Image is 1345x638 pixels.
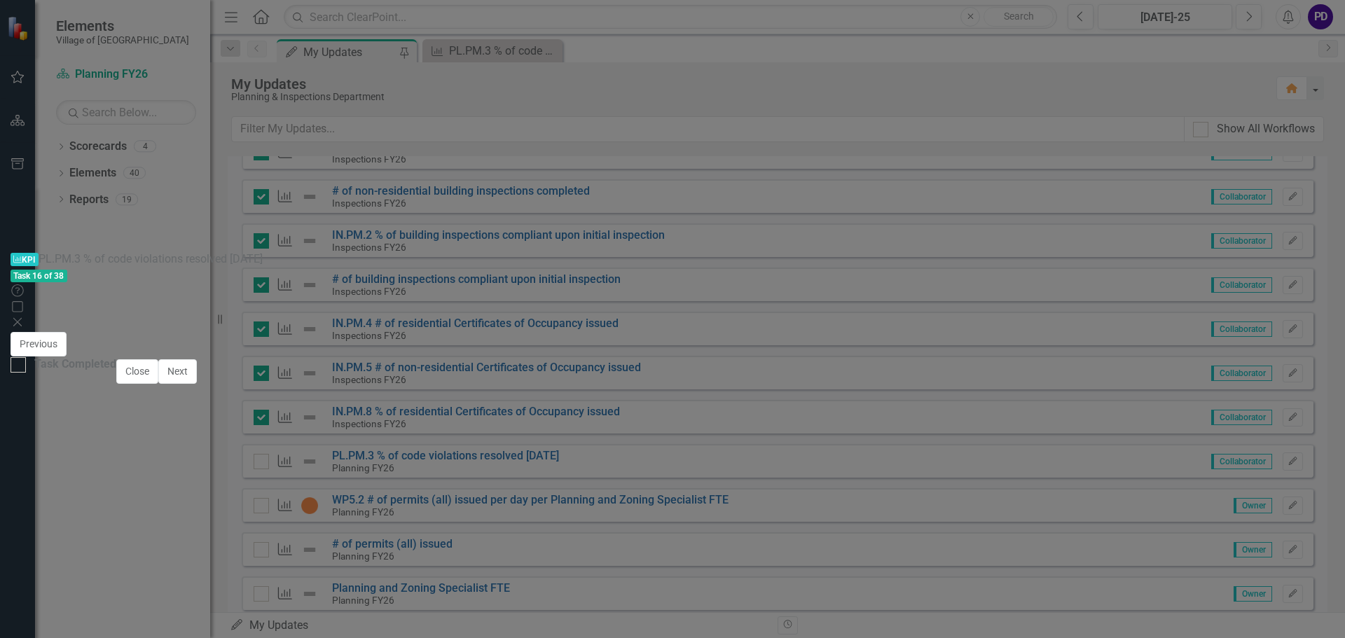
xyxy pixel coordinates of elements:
button: Next [158,359,197,384]
div: Task Completed [34,356,116,373]
button: Previous [11,332,67,356]
span: KPI [11,253,39,266]
button: Close [116,359,158,384]
span: Task 16 of 38 [11,270,68,282]
span: PL.PM.3 % of code violations resolved [DATE] [39,252,263,265]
